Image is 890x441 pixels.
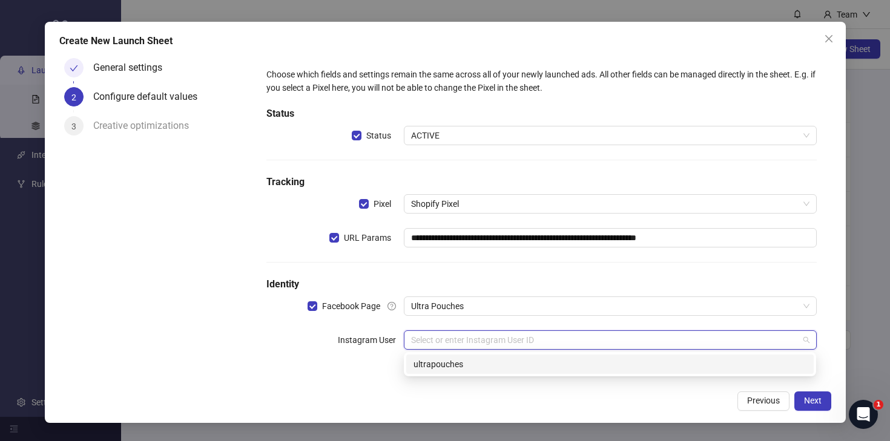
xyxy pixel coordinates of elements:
span: close [824,34,834,44]
div: ultrapouches [406,354,814,374]
label: Instagram User [338,330,404,350]
button: Next [794,391,831,411]
div: Choose which fields and settings remain the same across all of your newly launched ads. All other... [266,68,816,94]
div: Creative optimizations [93,116,199,136]
span: Next [804,396,822,405]
h5: Identity [266,277,816,292]
span: question-circle [387,302,396,310]
h5: Status [266,106,816,121]
span: URL Params [339,231,396,244]
div: Configure default values [93,87,207,106]
span: Shopify Pixel [411,195,809,213]
span: Pixel [369,197,396,211]
span: ACTIVE [411,126,809,145]
div: ultrapouches [414,358,806,371]
iframe: Intercom live chat [849,400,878,429]
button: Close [819,29,839,48]
h5: Tracking [266,175,816,189]
span: 2 [71,93,76,102]
div: General settings [93,58,172,77]
span: Status [361,129,396,142]
span: Facebook Page [317,299,385,313]
span: 1 [874,400,883,410]
button: Previous [737,391,789,411]
span: 3 [71,122,76,131]
span: Previous [747,396,780,405]
span: Ultra Pouches [411,297,809,315]
span: check [70,64,78,73]
div: Create New Launch Sheet [59,34,831,48]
